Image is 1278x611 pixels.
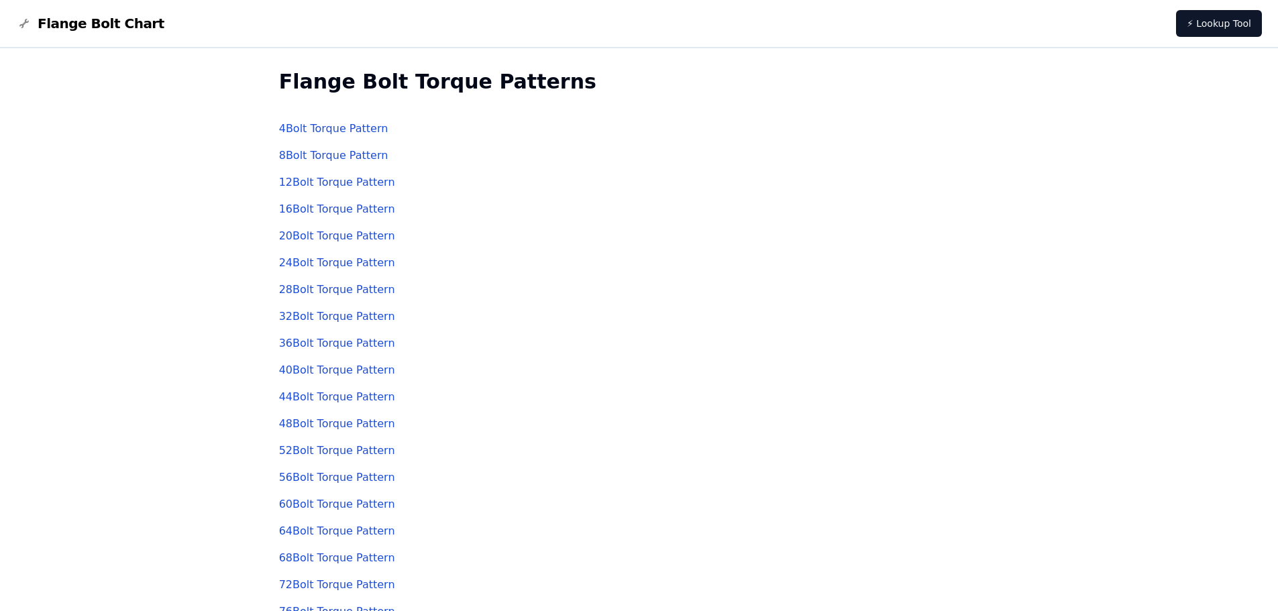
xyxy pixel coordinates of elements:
[279,149,388,162] a: 8Bolt Torque Pattern
[279,390,395,403] a: 44Bolt Torque Pattern
[16,15,32,32] img: Flange Bolt Chart Logo
[279,551,395,564] a: 68Bolt Torque Pattern
[279,498,395,510] a: 60Bolt Torque Pattern
[279,471,395,484] a: 56Bolt Torque Pattern
[279,364,395,376] a: 40Bolt Torque Pattern
[279,203,395,215] a: 16Bolt Torque Pattern
[279,524,395,537] a: 64Bolt Torque Pattern
[279,310,395,323] a: 32Bolt Torque Pattern
[279,176,395,188] a: 12Bolt Torque Pattern
[279,122,388,135] a: 4Bolt Torque Pattern
[1176,10,1262,37] a: ⚡ Lookup Tool
[16,14,164,33] a: Flange Bolt Chart LogoFlange Bolt Chart
[279,256,395,269] a: 24Bolt Torque Pattern
[279,283,395,296] a: 28Bolt Torque Pattern
[279,417,395,430] a: 48Bolt Torque Pattern
[279,70,1000,94] h2: Flange Bolt Torque Patterns
[279,337,395,349] a: 36Bolt Torque Pattern
[279,229,395,242] a: 20Bolt Torque Pattern
[279,578,395,591] a: 72Bolt Torque Pattern
[38,14,164,33] span: Flange Bolt Chart
[279,444,395,457] a: 52Bolt Torque Pattern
